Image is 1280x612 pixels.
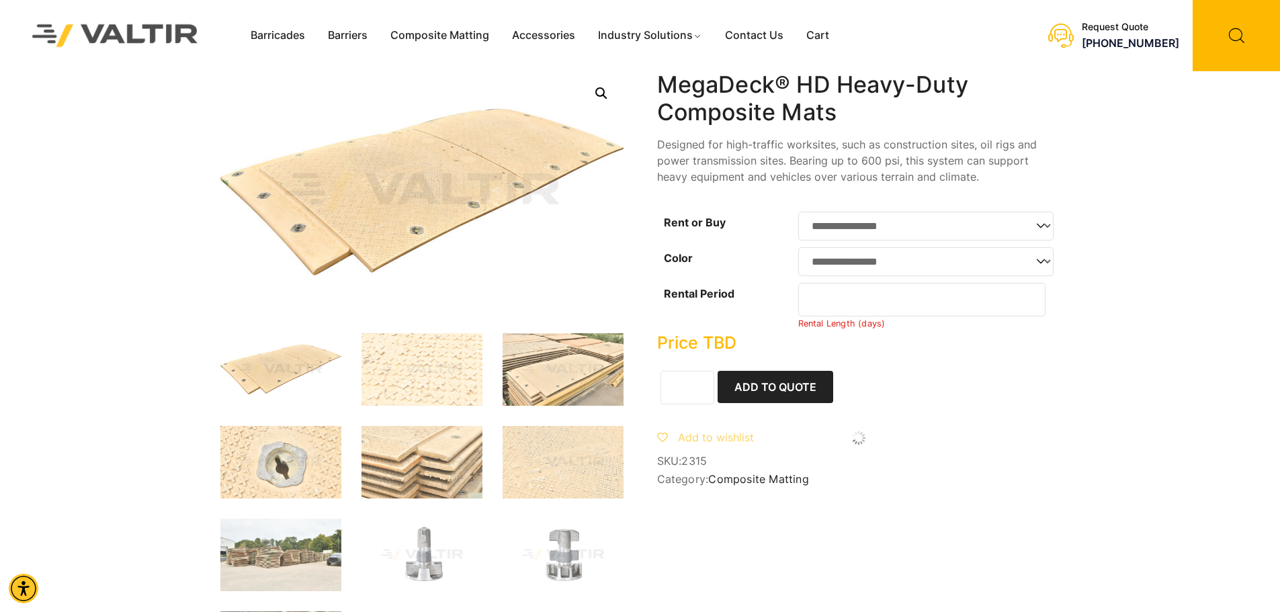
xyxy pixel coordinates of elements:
[1082,21,1179,33] div: Request Quote
[798,318,886,329] small: Rental Length (days)
[708,472,808,486] a: Composite Matting
[798,283,1046,316] input: Number
[220,519,341,591] img: Stacks of wooden planks are neatly arranged in a yard, with a truck parked nearby and trees in th...
[501,26,587,46] a: Accessories
[379,26,501,46] a: Composite Matting
[220,333,341,406] img: MegaDeck_3Q.jpg
[587,26,714,46] a: Industry Solutions
[657,333,736,353] bdi: Price TBD
[657,473,1060,486] span: Category:
[664,216,726,229] label: Rent or Buy
[361,519,482,591] img: A metallic automotive component with a cylindrical top and a flat base, likely a valve or sensor ...
[239,26,316,46] a: Barricades
[1082,36,1179,50] a: call (888) 496-3625
[718,371,833,403] button: Add to Quote
[795,26,841,46] a: Cart
[681,454,707,468] span: 2315
[15,7,216,64] img: Valtir Rentals
[664,251,693,265] label: Color
[503,426,624,498] img: A sandy surface with the text "MEGADECK® HD by Signature" partially visible, surrounded by small ...
[657,71,1060,126] h1: MegaDeck® HD Heavy-Duty Composite Mats
[589,81,613,105] a: Open this option
[503,333,624,406] img: Stacked construction mats and equipment, featuring textured surfaces and various colors, arranged...
[714,26,795,46] a: Contact Us
[503,519,624,591] img: SinglePanelHW_3Q.jpg
[657,455,1060,468] span: SKU:
[361,426,482,498] img: Stacked construction mats with textured surfaces, showing wear and dirt, arranged in a neat pile.
[657,136,1060,185] p: Designed for high-traffic worksites, such as construction sites, oil rigs and power transmission ...
[316,26,379,46] a: Barriers
[660,371,714,404] input: Product quantity
[657,279,798,333] th: Rental Period
[361,333,482,406] img: A textured surface with a pattern of raised crosses, some areas appear worn or dirty.
[9,574,38,603] div: Accessibility Menu
[220,426,341,498] img: A close-up of a circular metal fixture with a keyhole, surrounded by a textured surface featuring...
